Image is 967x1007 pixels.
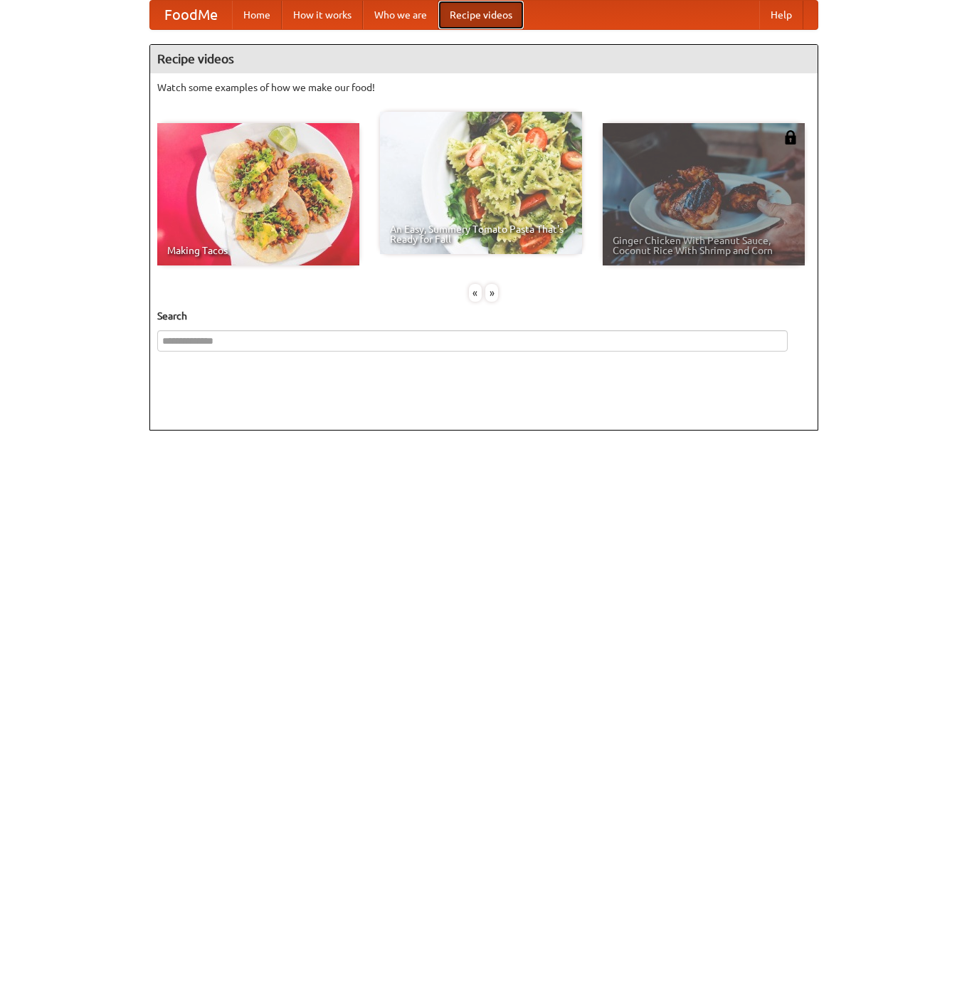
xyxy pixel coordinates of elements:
a: Help [759,1,803,29]
h5: Search [157,309,810,323]
p: Watch some examples of how we make our food! [157,80,810,95]
div: » [485,284,498,302]
a: Who we are [363,1,438,29]
img: 483408.png [783,130,798,144]
span: An Easy, Summery Tomato Pasta That's Ready for Fall [390,224,572,244]
span: Making Tacos [167,246,349,255]
div: « [469,284,482,302]
a: An Easy, Summery Tomato Pasta That's Ready for Fall [380,112,582,254]
a: How it works [282,1,363,29]
a: Making Tacos [157,123,359,265]
a: FoodMe [150,1,232,29]
a: Recipe videos [438,1,524,29]
h4: Recipe videos [150,45,818,73]
a: Home [232,1,282,29]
